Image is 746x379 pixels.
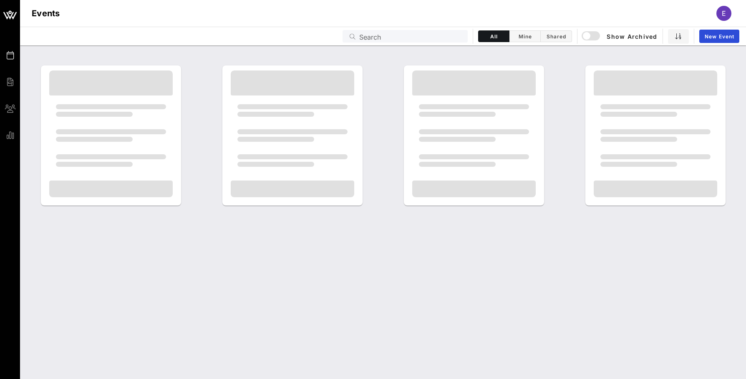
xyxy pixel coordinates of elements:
[722,9,726,18] span: E
[704,33,734,40] span: New Event
[716,6,731,21] div: E
[32,7,60,20] h1: Events
[583,31,657,41] span: Show Archived
[699,30,739,43] a: New Event
[546,33,567,40] span: Shared
[478,30,509,42] button: All
[484,33,504,40] span: All
[514,33,535,40] span: Mine
[509,30,541,42] button: Mine
[582,29,658,44] button: Show Archived
[541,30,572,42] button: Shared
